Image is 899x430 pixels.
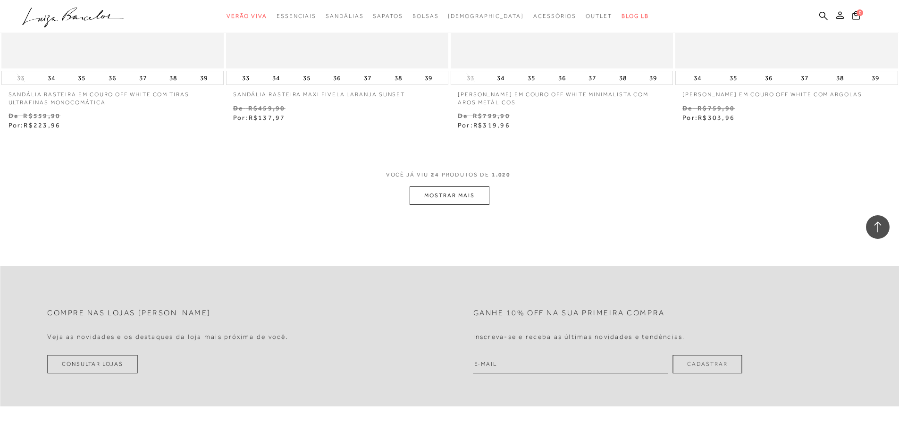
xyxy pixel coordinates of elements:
a: [PERSON_NAME] EM COURO OFF WHITE COM ARGOLAS [675,85,898,99]
button: 37 [798,71,811,84]
a: categoryNavScreenReaderText [412,8,439,25]
span: R$223,96 [24,121,60,129]
small: De [233,104,243,112]
h2: Compre nas lojas [PERSON_NAME] [47,309,211,318]
button: 39 [647,71,660,84]
span: Acessórios [533,13,576,19]
a: categoryNavScreenReaderText [277,8,316,25]
button: 36 [555,71,569,84]
span: Por: [8,121,61,129]
button: 34 [691,71,704,84]
small: De [682,104,692,112]
small: De [458,112,468,119]
a: categoryNavScreenReaderText [326,8,363,25]
button: 38 [833,71,847,84]
span: VOCÊ JÁ VIU PRODUTOS DE [386,171,513,178]
h4: Veja as novidades e os destaques da loja mais próxima de você. [47,333,288,341]
small: R$459,90 [248,104,286,112]
button: 38 [392,71,405,84]
button: 34 [494,71,507,84]
small: De [8,112,18,119]
button: MOSTRAR MAIS [410,186,489,205]
button: 38 [167,71,180,84]
button: 33 [464,74,477,83]
button: 37 [586,71,599,84]
span: [DEMOGRAPHIC_DATA] [448,13,524,19]
button: 35 [75,71,88,84]
button: 36 [330,71,344,84]
input: E-mail [473,355,668,373]
button: 36 [762,71,775,84]
a: BLOG LB [622,8,649,25]
span: Por: [682,114,735,121]
button: 33 [239,71,252,84]
button: 34 [269,71,283,84]
span: Verão Viva [227,13,267,19]
button: Cadastrar [672,355,742,373]
a: categoryNavScreenReaderText [533,8,576,25]
button: 34 [45,71,58,84]
button: 37 [361,71,374,84]
span: BLOG LB [622,13,649,19]
small: R$759,90 [697,104,735,112]
small: R$799,90 [473,112,510,119]
h4: Inscreva-se e receba as últimas novidades e tendências. [473,333,685,341]
span: R$137,97 [249,114,286,121]
button: 35 [727,71,740,84]
button: 33 [14,74,27,83]
button: 39 [197,71,210,84]
span: Sapatos [373,13,403,19]
span: R$319,96 [473,121,510,129]
span: Essenciais [277,13,316,19]
button: 38 [616,71,630,84]
span: 1.020 [492,171,511,178]
span: 24 [431,171,439,178]
a: noSubCategoriesText [448,8,524,25]
h2: Ganhe 10% off na sua primeira compra [473,309,665,318]
span: Bolsas [412,13,439,19]
button: 35 [525,71,538,84]
a: [PERSON_NAME] EM COURO OFF WHITE MINIMALISTA COM AROS METÁLICOS [451,85,673,107]
span: Por: [458,121,510,129]
span: Sandálias [326,13,363,19]
button: 37 [136,71,150,84]
span: 0 [857,9,863,16]
small: R$559,90 [23,112,60,119]
a: SANDÁLIA RASTEIRA MAXI FIVELA LARANJA SUNSET [226,85,448,99]
button: 35 [300,71,313,84]
span: R$303,96 [698,114,735,121]
button: 0 [849,10,863,23]
button: 39 [422,71,435,84]
button: 36 [106,71,119,84]
a: categoryNavScreenReaderText [373,8,403,25]
a: SANDÁLIA RASTEIRA EM COURO OFF WHITE COM TIRAS ULTRAFINAS MONOCOMÁTICA [1,85,224,107]
a: categoryNavScreenReaderText [227,8,267,25]
span: Por: [233,114,286,121]
a: categoryNavScreenReaderText [586,8,612,25]
button: 39 [869,71,882,84]
a: Consultar Lojas [47,355,138,373]
span: Outlet [586,13,612,19]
